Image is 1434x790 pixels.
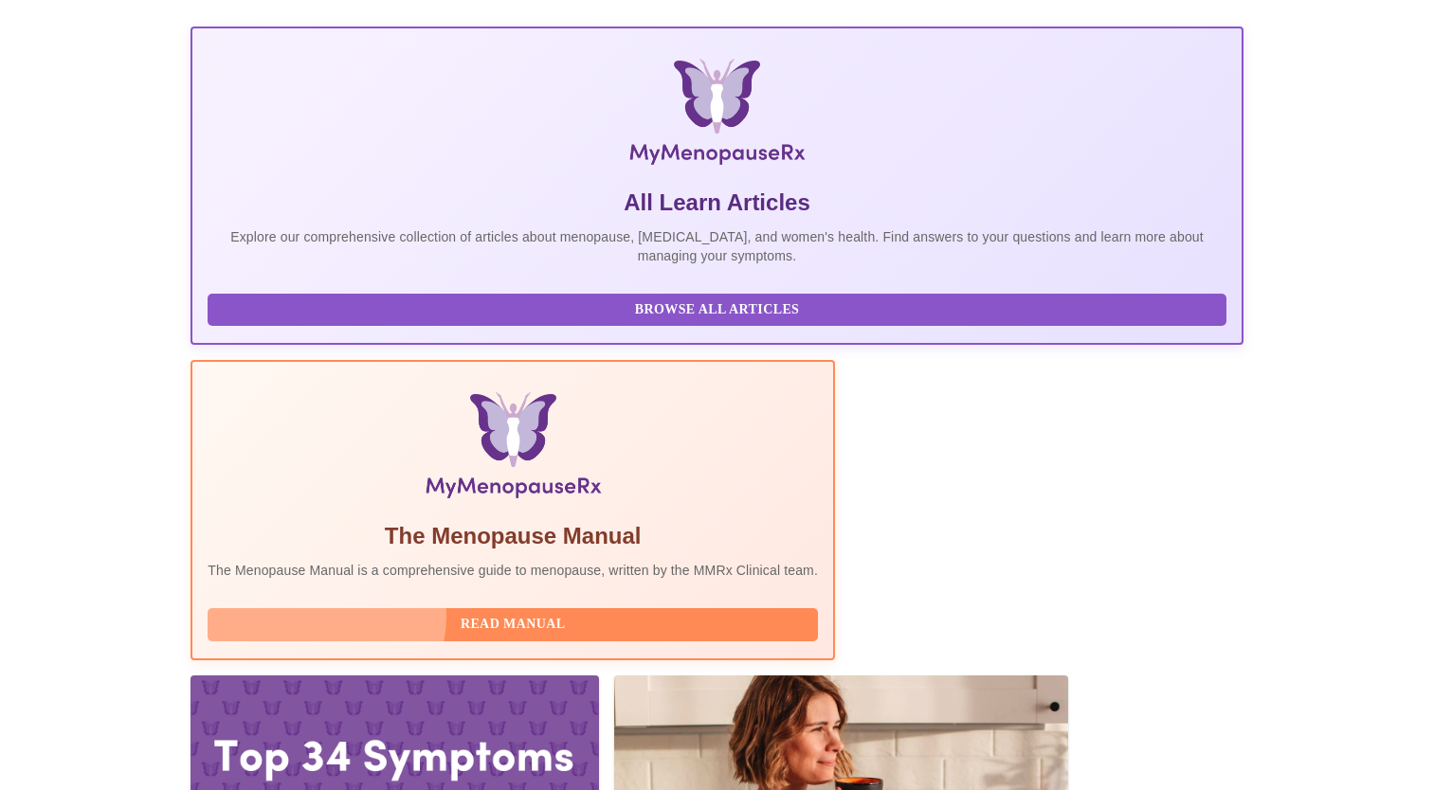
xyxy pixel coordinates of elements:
h5: The Menopause Manual [208,521,818,551]
button: Browse All Articles [208,294,1225,327]
img: Menopause Manual [304,392,720,506]
img: MyMenopauseRx Logo [366,59,1068,172]
p: Explore our comprehensive collection of articles about menopause, [MEDICAL_DATA], and women's hea... [208,227,1225,265]
a: Read Manual [208,615,823,631]
span: Read Manual [227,613,799,637]
a: Browse All Articles [208,300,1230,316]
p: The Menopause Manual is a comprehensive guide to menopause, written by the MMRx Clinical team. [208,561,818,580]
button: Read Manual [208,608,818,641]
span: Browse All Articles [227,298,1207,322]
h5: All Learn Articles [208,188,1225,218]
